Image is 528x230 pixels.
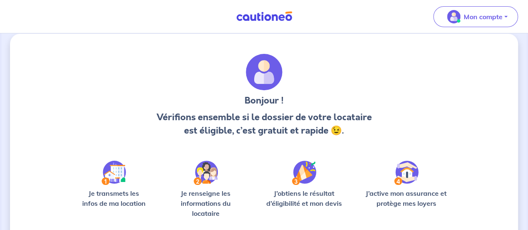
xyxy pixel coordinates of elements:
p: Je renseigne les informations du locataire [164,188,247,218]
img: archivate [246,54,283,91]
p: Je transmets les infos de ma location [77,188,151,208]
img: /static/f3e743aab9439237c3e2196e4328bba9/Step-3.svg [292,161,316,185]
p: Vérifions ensemble si le dossier de votre locataire est éligible, c’est gratuit et rapide 😉. [155,111,373,137]
img: /static/90a569abe86eec82015bcaae536bd8e6/Step-1.svg [101,161,126,185]
button: illu_account_valid_menu.svgMon compte [433,6,518,27]
img: /static/bfff1cf634d835d9112899e6a3df1a5d/Step-4.svg [394,161,419,185]
h3: Bonjour ! [155,94,373,107]
img: /static/c0a346edaed446bb123850d2d04ad552/Step-2.svg [194,161,218,185]
p: J’active mon assurance et protège mes loyers [361,188,451,208]
p: Mon compte [464,12,503,22]
p: J’obtiens le résultat d’éligibilité et mon devis [260,188,348,208]
img: illu_account_valid_menu.svg [447,10,460,23]
img: Cautioneo [233,11,296,22]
